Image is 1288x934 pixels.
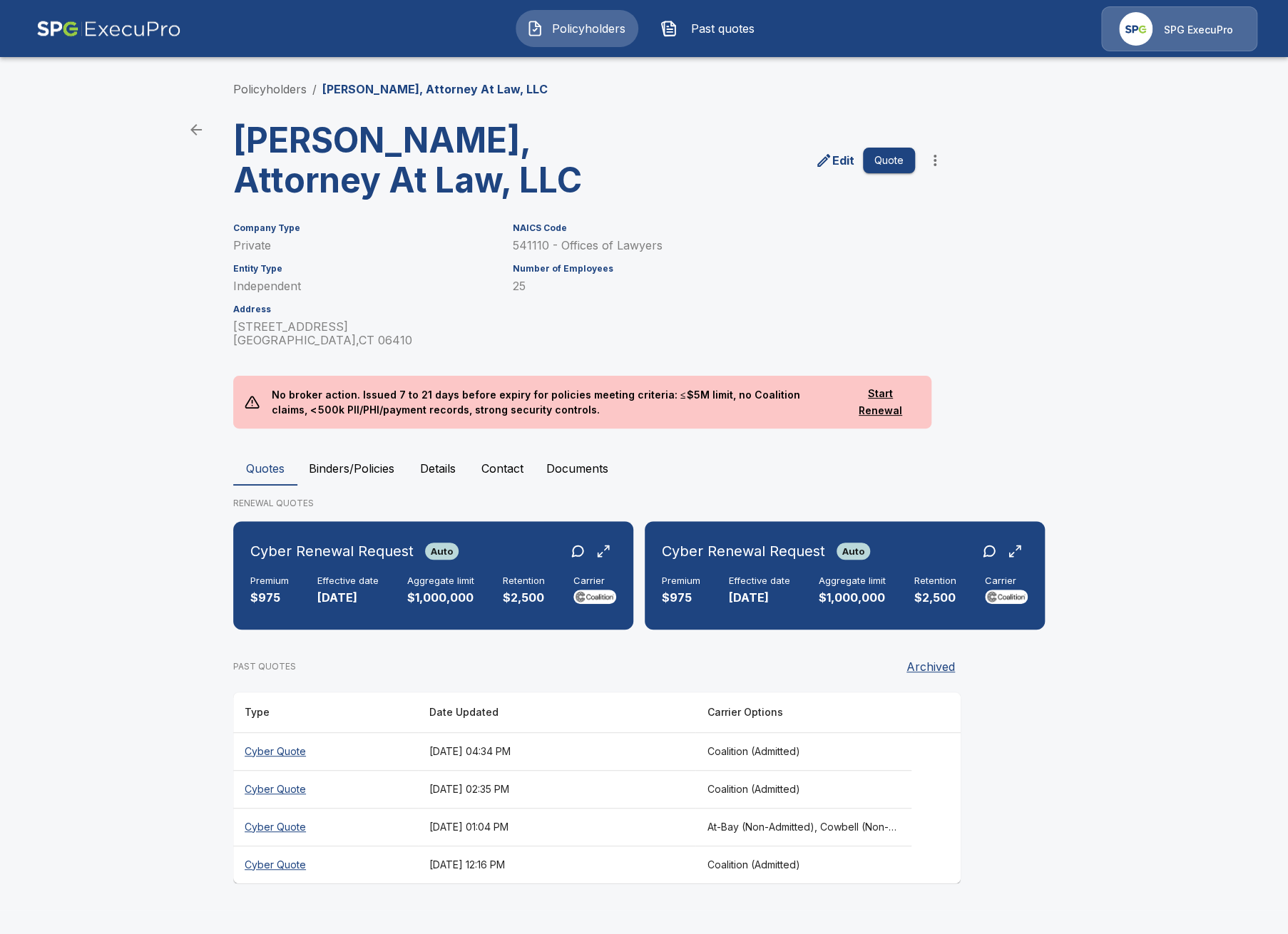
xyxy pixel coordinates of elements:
table: responsive table [233,692,961,883]
h6: Number of Employees [513,264,915,274]
th: Coalition (Admitted) [695,770,911,808]
p: [DATE] [317,590,379,606]
h6: Address [233,304,496,314]
h6: Retention [914,575,956,587]
p: $975 [662,590,700,606]
nav: breadcrumb [233,81,548,98]
th: Coalition (Admitted) [695,846,911,883]
p: $2,500 [914,590,956,606]
button: more [921,146,949,175]
th: Date Updated [418,692,695,733]
button: Binders/Policies [297,451,406,486]
h6: Aggregate limit [407,575,474,587]
p: $1,000,000 [407,590,474,606]
p: 25 [513,279,915,293]
span: Auto [425,545,459,557]
p: [DATE] [729,590,790,606]
span: Auto [837,545,870,557]
th: At-Bay (Non-Admitted), Cowbell (Non-Admitted), Cowbell (Admitted), Corvus Cyber (Non-Admitted), T... [695,808,911,846]
img: AA Logo [36,6,181,51]
img: Carrier [573,590,616,604]
p: $975 [250,590,289,606]
th: Cyber Quote [233,808,418,846]
span: Policyholders [549,20,628,37]
h6: Cyber Renewal Request [250,540,414,563]
h6: Aggregate limit [819,575,886,587]
th: Cyber Quote [233,732,418,770]
a: Agency IconSPG ExecuPro [1101,6,1257,51]
th: [DATE] 01:04 PM [418,808,695,846]
p: SPG ExecuPro [1164,23,1233,37]
img: Policyholders Icon [526,20,543,37]
p: Independent [233,279,496,293]
p: $1,000,000 [819,590,886,606]
h6: Effective date [317,575,379,587]
img: Carrier [985,590,1028,604]
h6: Premium [250,575,289,587]
li: / [312,81,317,98]
img: Agency Icon [1119,12,1152,46]
h6: Carrier [573,575,616,587]
span: Past quotes [683,20,762,37]
th: [DATE] 12:16 PM [418,846,695,883]
button: Documents [535,451,620,486]
h6: Premium [662,575,700,587]
th: Coalition (Admitted) [695,732,911,770]
img: Past quotes Icon [660,20,678,37]
button: Policyholders IconPolicyholders [516,10,638,47]
button: Quote [863,148,915,174]
h3: [PERSON_NAME], Attorney At Law, LLC [233,120,586,200]
th: [DATE] 02:35 PM [418,770,695,808]
th: [DATE] 04:34 PM [418,732,695,770]
h6: Retention [503,575,545,587]
button: Details [406,451,470,486]
button: Contact [470,451,535,486]
a: back [182,116,210,144]
p: PAST QUOTES [233,660,296,673]
p: Private [233,239,496,252]
button: Quotes [233,451,297,486]
h6: Carrier [985,575,1028,587]
h6: Cyber Renewal Request [662,540,825,563]
h6: Effective date [729,575,790,587]
p: $2,500 [503,590,545,606]
p: Edit [832,152,854,169]
h6: Company Type [233,223,496,233]
div: policyholder tabs [233,451,1055,486]
button: Past quotes IconPast quotes [650,10,772,47]
h6: NAICS Code [513,223,915,233]
p: No broker action. Issued 7 to 21 days before expiry for policies meeting criteria: ≤ $5M limit, n... [260,376,840,428]
p: [STREET_ADDRESS] [GEOGRAPHIC_DATA] , CT 06410 [233,320,496,347]
th: Type [233,692,418,733]
th: Cyber Quote [233,846,418,883]
h6: Entity Type [233,264,496,274]
p: 541110 - Offices of Lawyers [513,239,915,252]
p: [PERSON_NAME], Attorney At Law, LLC [322,81,548,98]
th: Carrier Options [695,692,911,733]
a: edit [812,149,857,172]
th: Cyber Quote [233,770,418,808]
p: RENEWAL QUOTES [233,497,1055,510]
a: Policyholders [233,82,307,96]
button: Start Renewal [841,381,921,424]
button: Archived [901,652,961,681]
